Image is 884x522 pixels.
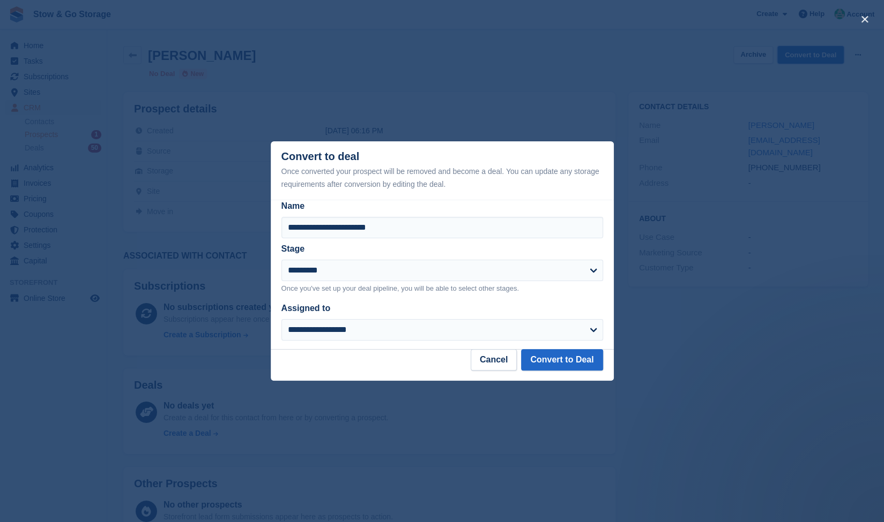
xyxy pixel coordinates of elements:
p: Once you've set up your deal pipeline, you will be able to select other stages. [281,283,603,294]
button: close [856,11,873,28]
button: Convert to Deal [521,349,603,370]
label: Stage [281,244,305,253]
div: Convert to deal [281,150,603,191]
label: Assigned to [281,304,331,313]
button: Cancel [471,349,517,370]
label: Name [281,200,603,213]
div: Once converted your prospect will be removed and become a deal. You can update any storage requir... [281,165,603,191]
